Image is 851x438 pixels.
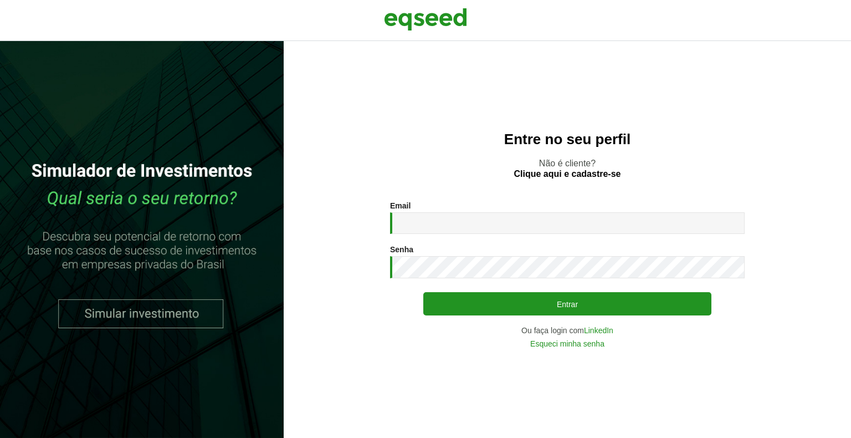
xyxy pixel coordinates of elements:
a: Esqueci minha senha [530,340,604,348]
a: LinkedIn [584,327,613,334]
h2: Entre no seu perfil [306,131,829,147]
button: Entrar [423,292,711,315]
a: Clique aqui e cadastre-se [514,170,621,179]
label: Senha [390,246,413,253]
label: Email [390,202,411,210]
img: EqSeed Logo [384,6,467,33]
p: Não é cliente? [306,158,829,179]
div: Ou faça login com [390,327,745,334]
